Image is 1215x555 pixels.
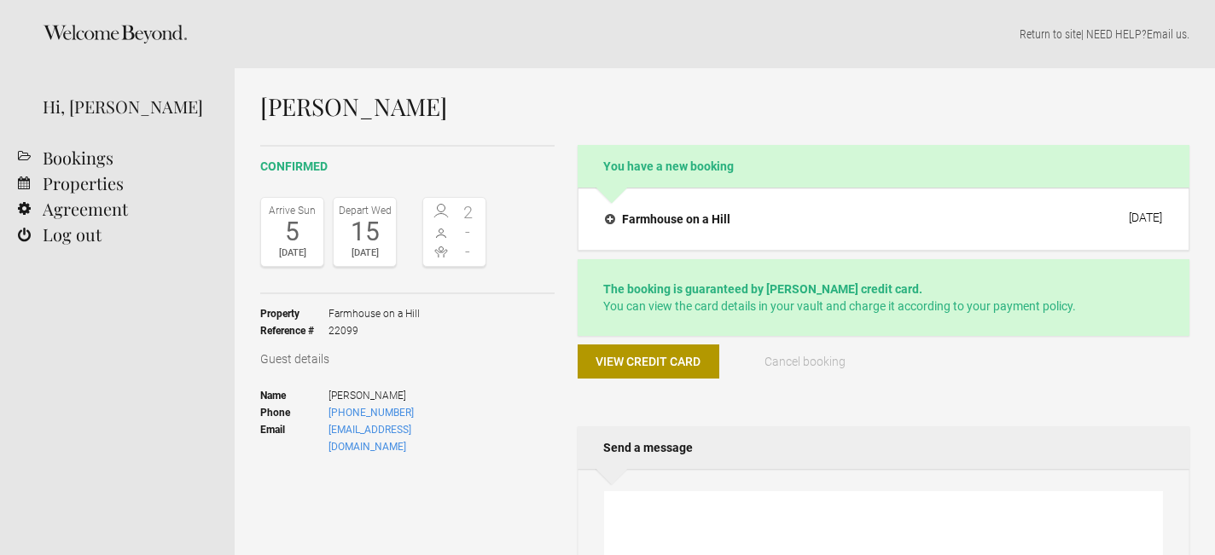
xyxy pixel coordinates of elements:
button: Farmhouse on a Hill [DATE] [591,201,1176,237]
a: [PHONE_NUMBER] [328,407,414,419]
strong: Name [260,387,328,404]
strong: The booking is guaranteed by [PERSON_NAME] credit card. [603,282,922,296]
div: 15 [338,219,392,245]
span: Cancel booking [764,355,846,368]
h2: You have a new booking [578,145,1189,188]
button: Cancel booking [735,344,876,379]
div: Depart Wed [338,202,392,219]
div: 5 [265,219,319,245]
span: [PERSON_NAME] [328,387,486,404]
span: 2 [455,204,482,221]
strong: Phone [260,404,328,421]
h4: Farmhouse on a Hill [605,211,730,228]
span: 22099 [328,322,420,339]
a: [EMAIL_ADDRESS][DOMAIN_NAME] [328,424,411,453]
div: Arrive Sun [265,202,319,219]
div: [DATE] [338,245,392,262]
div: [DATE] [1129,211,1162,224]
h2: confirmed [260,158,555,176]
span: View credit card [596,355,701,368]
span: - [455,223,482,240]
div: Hi, [PERSON_NAME] [43,94,209,119]
strong: Email [260,421,328,455]
h3: Guest details [260,350,555,367]
button: View credit card [578,344,719,379]
strong: Property [260,305,328,322]
p: | NEED HELP? . [260,26,1189,43]
p: You can view the card details in your vault and charge it according to your payment policy. [603,280,1164,315]
div: [DATE] [265,245,319,262]
a: Return to site [1020,27,1081,41]
strong: Reference # [260,322,328,339]
h2: Send a message [578,426,1189,469]
h1: [PERSON_NAME] [260,94,1189,119]
a: Email us [1147,27,1187,41]
span: Farmhouse on a Hill [328,305,420,322]
span: - [455,243,482,260]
